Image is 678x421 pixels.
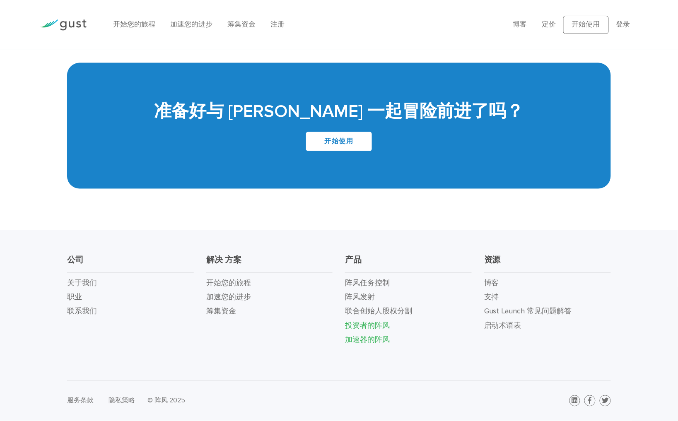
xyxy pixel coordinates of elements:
a: 联合创始人股权分割 [345,307,412,316]
a: 阵风任务控制 [345,279,390,288]
a: 定价 [542,20,556,29]
a: 注册 [270,20,285,29]
a: 阵风发射 [345,293,375,302]
a: 服务条款 [67,397,94,404]
a: 开始您的旅程 [206,279,251,288]
a: 筹集资金 [206,307,236,316]
h3: 解决 方案 [206,255,333,274]
a: 投资者的阵风 [345,322,390,330]
a: 加速您的进步 [170,20,212,29]
a: Gust Launch 常见问题解答 [484,307,572,316]
a: 开始使用 [306,132,372,152]
a: 关于我们 [67,279,97,288]
a: 联系我们 [67,307,97,316]
a: 支持 [484,293,499,302]
a: 加速您的进步 [206,293,251,302]
a: 启动术语表 [484,322,521,330]
a: 隐私策略 [109,397,135,404]
div: © 阵风 2025 [147,395,333,407]
h3: 产品 [345,255,472,274]
a: 博客 [484,279,499,288]
a: 开始您的旅程 [113,20,155,29]
h2: 准备好与 [PERSON_NAME] 一起冒险前进了吗？ [80,100,598,123]
a: 筹集资金 [227,20,256,29]
a: 职业 [67,293,82,302]
a: 博客 [513,20,527,29]
a: 加速器的阵风 [345,336,390,344]
img: 阵风标志 [40,19,87,31]
a: 登录 [616,20,630,29]
a: 开始使用 [563,16,609,34]
h3: 公司 [67,255,194,274]
h3: 资源 [484,255,611,274]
